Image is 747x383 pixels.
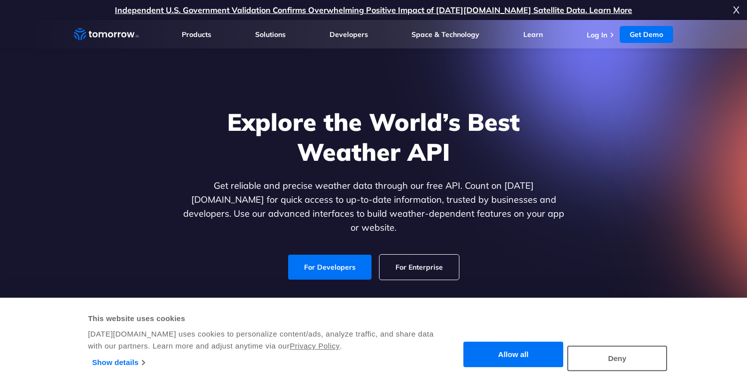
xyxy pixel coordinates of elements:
h1: Explore the World’s Best Weather API [181,107,566,167]
div: [DATE][DOMAIN_NAME] uses cookies to personalize content/ads, analyze traffic, and share data with... [88,328,446,352]
p: Get reliable and precise weather data through our free API. Count on [DATE][DOMAIN_NAME] for quic... [181,179,566,235]
a: Solutions [255,30,286,39]
a: Show details [92,355,145,370]
a: Learn [523,30,543,39]
div: This website uses cookies [88,313,446,325]
a: Space & Technology [411,30,479,39]
a: Products [182,30,211,39]
a: Get Demo [620,26,673,43]
a: Log In [587,30,607,39]
a: For Enterprise [379,255,459,280]
a: Developers [330,30,368,39]
a: Independent U.S. Government Validation Confirms Overwhelming Positive Impact of [DATE][DOMAIN_NAM... [115,5,632,15]
a: For Developers [288,255,372,280]
a: Privacy Policy [290,342,340,350]
button: Deny [567,346,667,371]
button: Allow all [463,342,563,368]
a: Home link [74,27,139,42]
